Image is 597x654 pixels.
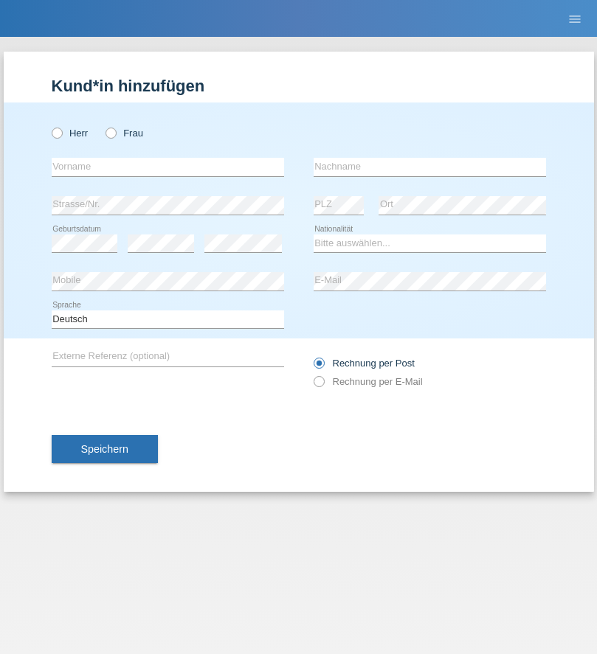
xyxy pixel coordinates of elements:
[567,12,582,27] i: menu
[52,77,546,95] h1: Kund*in hinzufügen
[106,128,115,137] input: Frau
[52,435,158,463] button: Speichern
[52,128,89,139] label: Herr
[314,376,323,394] input: Rechnung per E-Mail
[106,128,143,139] label: Frau
[314,358,323,376] input: Rechnung per Post
[314,376,423,387] label: Rechnung per E-Mail
[52,128,61,137] input: Herr
[314,358,415,369] label: Rechnung per Post
[81,443,128,455] span: Speichern
[560,14,590,23] a: menu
